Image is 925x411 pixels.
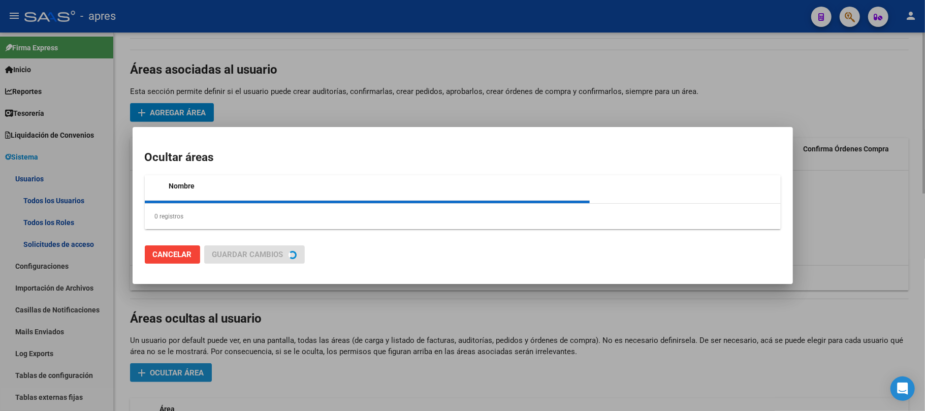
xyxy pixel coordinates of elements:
span: Nombre [169,182,195,190]
datatable-header-cell: Nombre [165,175,590,197]
span: Cancelar [153,250,192,259]
button: Guardar Cambios [204,245,305,264]
div: 0 registros [145,204,781,229]
span: Guardar Cambios [212,250,283,259]
button: Cancelar [145,245,200,264]
h2: Ocultar áreas [145,149,781,166]
div: Open Intercom Messenger [890,376,915,401]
